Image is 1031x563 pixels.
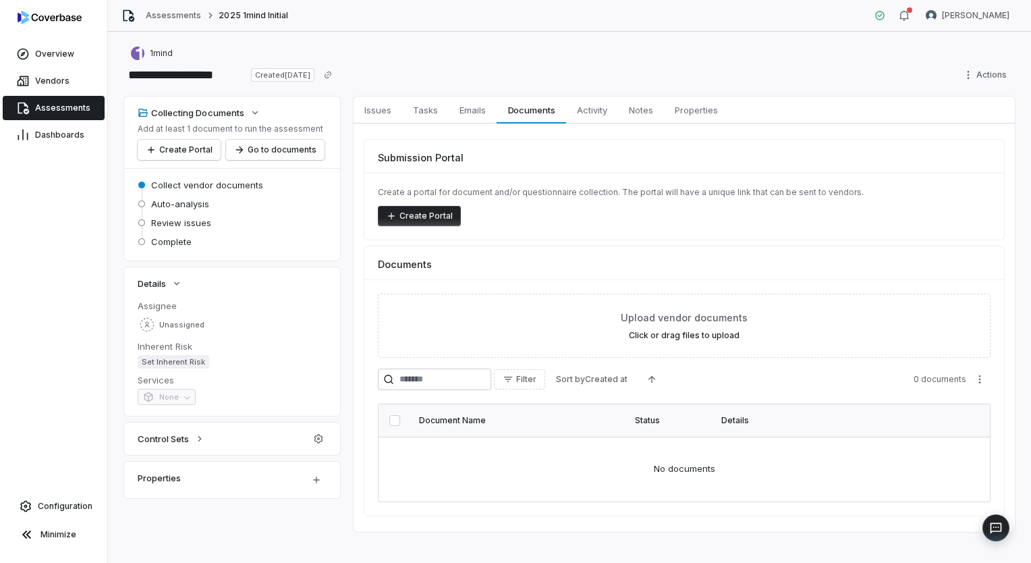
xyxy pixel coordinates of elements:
[226,140,325,160] button: Go to documents
[3,123,105,147] a: Dashboards
[3,96,105,120] a: Assessments
[151,236,192,248] span: Complete
[3,69,105,93] a: Vendors
[3,42,105,66] a: Overview
[378,257,432,271] span: Documents
[138,340,327,352] dt: Inherent Risk
[138,300,327,312] dt: Assignee
[969,369,991,390] button: More actions
[548,369,636,390] button: Sort byCreated at
[35,49,74,59] span: Overview
[378,206,461,226] button: Create Portal
[134,427,209,451] button: Control Sets
[35,130,84,140] span: Dashboards
[5,521,102,548] button: Minimize
[646,374,657,385] svg: Ascending
[316,63,340,87] button: Copy link
[138,433,189,445] span: Control Sets
[159,320,204,330] span: Unassigned
[503,101,561,119] span: Documents
[138,355,209,369] span: Set Inherent Risk
[151,198,209,210] span: Auto-analysis
[134,101,264,125] button: Collecting Documents
[721,415,949,426] div: Details
[408,101,443,119] span: Tasks
[138,140,221,160] button: Create Portal
[359,101,397,119] span: Issues
[138,374,327,386] dt: Services
[516,374,536,385] span: Filter
[454,101,491,119] span: Emails
[638,369,665,390] button: Ascending
[5,494,102,518] a: Configuration
[379,437,990,502] td: No documents
[150,48,173,59] span: 1mind
[151,179,263,191] span: Collect vendor documents
[926,10,937,21] img: Diana Esparza avatar
[621,311,748,325] span: Upload vendor documents
[669,101,723,119] span: Properties
[18,11,82,24] img: logo-D7KZi-bG.svg
[127,41,177,65] button: https://1mind.com/1mind
[629,330,740,341] label: Click or drag files to upload
[623,101,659,119] span: Notes
[635,415,705,426] div: Status
[219,10,288,21] span: 2025 1mind Initial
[572,101,613,119] span: Activity
[378,187,991,198] p: Create a portal for document and/or questionnaire collection. The portal will have a unique link ...
[138,277,166,290] span: Details
[151,217,211,229] span: Review issues
[35,76,69,86] span: Vendors
[134,271,186,296] button: Details
[942,10,1009,21] span: [PERSON_NAME]
[914,374,966,385] span: 0 documents
[918,5,1018,26] button: Diana Esparza avatar[PERSON_NAME]
[138,124,325,134] p: Add at least 1 document to run the assessment
[251,68,314,82] span: Created [DATE]
[494,369,545,390] button: Filter
[419,415,619,426] div: Document Name
[146,10,201,21] a: Assessments
[35,103,90,113] span: Assessments
[38,501,92,512] span: Configuration
[40,529,76,540] span: Minimize
[959,65,1015,85] button: Actions
[138,107,244,119] div: Collecting Documents
[378,151,464,165] span: Submission Portal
